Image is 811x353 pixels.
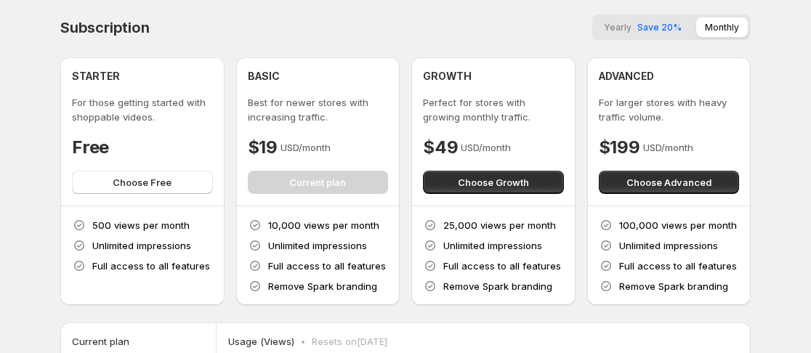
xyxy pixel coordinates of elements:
p: For those getting started with shoppable videos. [72,95,213,124]
p: Unlimited impressions [443,238,542,253]
p: • [300,334,306,349]
p: Resets on [DATE] [312,334,387,349]
p: Remove Spark branding [619,279,728,293]
button: Choose Growth [423,171,564,194]
button: YearlySave 20% [595,17,690,37]
p: Perfect for stores with growing monthly traffic. [423,95,564,124]
p: Full access to all features [619,259,737,273]
p: 500 views per month [92,218,190,232]
h4: GROWTH [423,69,472,84]
h4: ADVANCED [599,69,654,84]
button: Choose Advanced [599,171,740,194]
p: Full access to all features [92,259,210,273]
button: Monthly [696,17,748,37]
span: Save 20% [637,22,682,33]
p: 100,000 views per month [619,218,737,232]
h4: BASIC [248,69,280,84]
p: Unlimited impressions [619,238,718,253]
p: Unlimited impressions [268,238,367,253]
p: Best for newer stores with increasing traffic. [248,95,389,124]
h4: Subscription [60,19,150,36]
span: Yearly [604,22,632,33]
p: Unlimited impressions [92,238,191,253]
p: USD/month [281,140,331,155]
p: 10,000 views per month [268,218,379,232]
h4: Free [72,136,109,159]
span: Choose Advanced [626,175,711,190]
h4: $49 [423,136,458,159]
span: Choose Growth [458,175,529,190]
p: Full access to all features [268,259,386,273]
button: Choose Free [72,171,213,194]
p: Remove Spark branding [443,279,552,293]
p: 25,000 views per month [443,218,556,232]
p: For larger stores with heavy traffic volume. [599,95,740,124]
p: USD/month [461,140,511,155]
h4: STARTER [72,69,120,84]
h4: $19 [248,136,278,159]
span: Choose Free [113,175,172,190]
p: USD/month [643,140,693,155]
p: Full access to all features [443,259,561,273]
h4: $199 [599,136,640,159]
h5: Current plan [72,334,129,349]
p: Usage (Views) [228,334,294,349]
p: Remove Spark branding [268,279,377,293]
